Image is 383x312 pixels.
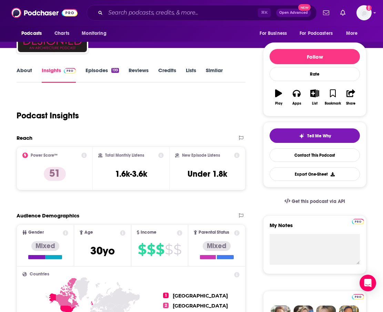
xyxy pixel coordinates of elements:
[156,244,164,255] span: $
[21,29,42,38] span: Podcasts
[90,244,115,257] span: 30 yo
[356,5,372,20] img: User Profile
[173,303,228,309] span: [GEOGRAPHIC_DATA]
[270,128,360,143] button: tell me why sparkleTell Me Why
[288,85,305,110] button: Apps
[188,169,227,179] h3: Under 1.8k
[115,169,147,179] h3: 1.6k-3.6k
[165,244,173,255] span: $
[30,272,49,276] span: Countries
[270,49,360,64] button: Follow
[292,198,345,204] span: Get this podcast via API
[42,67,76,83] a: InsightsPodchaser Pro
[346,101,355,106] div: Share
[312,101,318,106] div: List
[270,222,360,234] label: My Notes
[186,67,196,83] a: Lists
[352,293,364,300] a: Pro website
[270,85,288,110] button: Play
[158,67,176,83] a: Credits
[77,27,115,40] button: open menu
[163,293,169,298] span: 1
[279,193,351,210] a: Get this podcast via API
[11,6,78,19] img: Podchaser - Follow, Share and Rate Podcasts
[17,67,32,83] a: About
[173,244,181,255] span: $
[270,167,360,181] button: Export One-Sheet
[356,5,372,20] button: Show profile menu
[276,9,311,17] button: Open AdvancedNew
[105,7,258,18] input: Search podcasts, credits, & more...
[295,27,343,40] button: open menu
[105,153,144,158] h2: Total Monthly Listens
[337,7,348,19] a: Show notifications dropdown
[44,167,66,181] p: 51
[292,101,301,106] div: Apps
[31,241,59,251] div: Mixed
[17,212,79,219] h2: Audience Demographics
[199,230,229,235] span: Parental Status
[270,148,360,162] a: Contact This Podcast
[138,244,146,255] span: $
[306,85,324,110] button: List
[17,27,51,40] button: open menu
[366,5,372,11] svg: Add a profile image
[279,11,308,14] span: Open Advanced
[341,27,366,40] button: open menu
[82,29,106,38] span: Monitoring
[141,230,157,235] span: Income
[299,133,304,139] img: tell me why sparkle
[275,101,282,106] div: Play
[352,294,364,300] img: Podchaser Pro
[182,153,220,158] h2: New Episode Listens
[84,230,93,235] span: Age
[258,8,271,17] span: ⌘ K
[298,4,311,11] span: New
[360,275,376,291] div: Open Intercom Messenger
[307,133,331,139] span: Tell Me Why
[85,67,119,83] a: Episodes199
[270,67,360,81] div: Rate
[203,241,231,251] div: Mixed
[50,27,73,40] a: Charts
[173,293,228,299] span: [GEOGRAPHIC_DATA]
[352,218,364,224] a: Pro website
[260,29,287,38] span: For Business
[31,153,58,158] h2: Power Score™
[325,101,341,106] div: Bookmark
[346,29,358,38] span: More
[87,5,317,21] div: Search podcasts, credits, & more...
[324,85,342,110] button: Bookmark
[17,110,79,121] h1: Podcast Insights
[129,67,149,83] a: Reviews
[206,67,223,83] a: Similar
[300,29,333,38] span: For Podcasters
[356,5,372,20] span: Logged in as LTsub
[163,303,169,308] span: 2
[352,219,364,224] img: Podchaser Pro
[255,27,295,40] button: open menu
[64,68,76,74] img: Podchaser Pro
[320,7,332,19] a: Show notifications dropdown
[54,29,69,38] span: Charts
[342,85,360,110] button: Share
[17,135,32,141] h2: Reach
[111,68,119,73] div: 199
[28,230,44,235] span: Gender
[147,244,155,255] span: $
